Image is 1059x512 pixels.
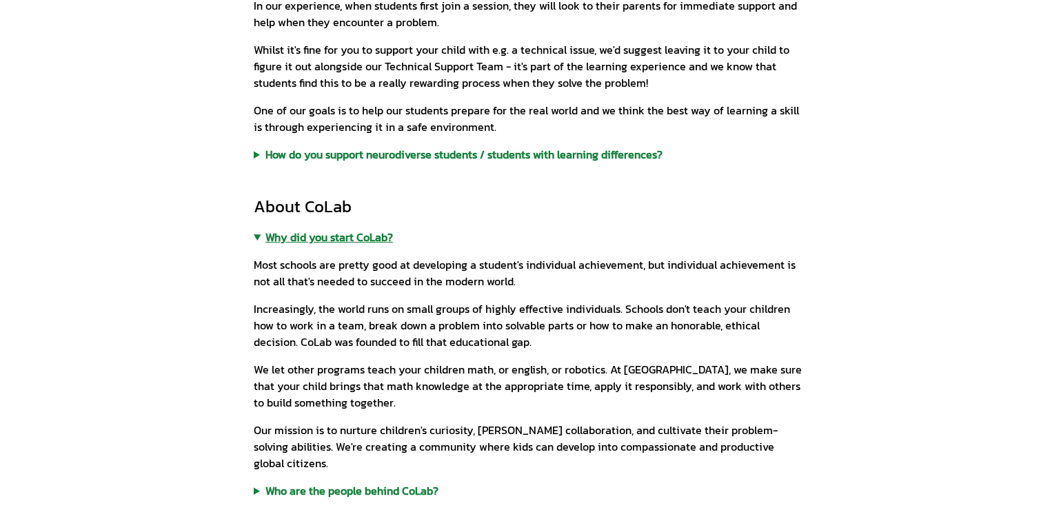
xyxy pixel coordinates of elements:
[254,41,805,91] p: Whilst it's fine for you to support your child with e.g. a technical issue, we'd suggest leaving ...
[254,102,805,135] p: One of our goals is to help our students prepare for the real world and we think the best way of ...
[254,256,805,289] p: Most schools are pretty good at developing a student's individual achievement, but individual ach...
[254,482,805,499] summary: Who are the people behind CoLab?
[254,361,805,411] p: We let other programs teach your children math, or english, or robotics. At [GEOGRAPHIC_DATA], we...
[254,300,805,350] p: Increasingly, the world runs on small groups of highly effective individuals. Schools don't teach...
[254,196,805,218] div: About CoLab
[254,422,805,471] p: Our mission is to nurture children's curiosity, [PERSON_NAME] collaboration, and cultivate their ...
[254,229,805,245] summary: Why did you start CoLab?
[254,146,805,163] summary: How do you support neurodiverse students / students with learning differences?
